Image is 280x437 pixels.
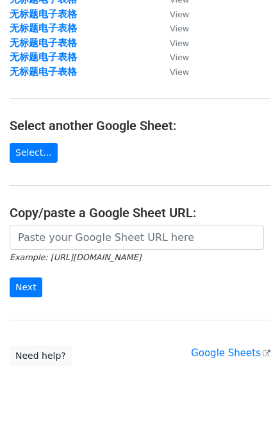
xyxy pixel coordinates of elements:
small: View [170,10,189,19]
small: View [170,67,189,77]
h4: Select another Google Sheet: [10,118,270,133]
a: Select... [10,143,58,163]
a: View [157,8,189,20]
a: View [157,66,189,78]
small: View [170,53,189,62]
a: View [157,51,189,63]
a: Google Sheets [191,347,270,359]
input: Paste your Google Sheet URL here [10,226,264,250]
h4: Copy/paste a Google Sheet URL: [10,205,270,220]
a: 无标题电子表格 [10,8,77,20]
input: Next [10,277,42,297]
a: Need help? [10,346,72,366]
a: 无标题电子表格 [10,22,77,34]
small: View [170,24,189,33]
a: 无标题电子表格 [10,66,77,78]
a: 无标题电子表格 [10,37,77,49]
a: 无标题电子表格 [10,51,77,63]
small: Example: [URL][DOMAIN_NAME] [10,252,141,262]
iframe: Chat Widget [216,375,280,437]
small: View [170,38,189,48]
a: View [157,37,189,49]
a: View [157,22,189,34]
